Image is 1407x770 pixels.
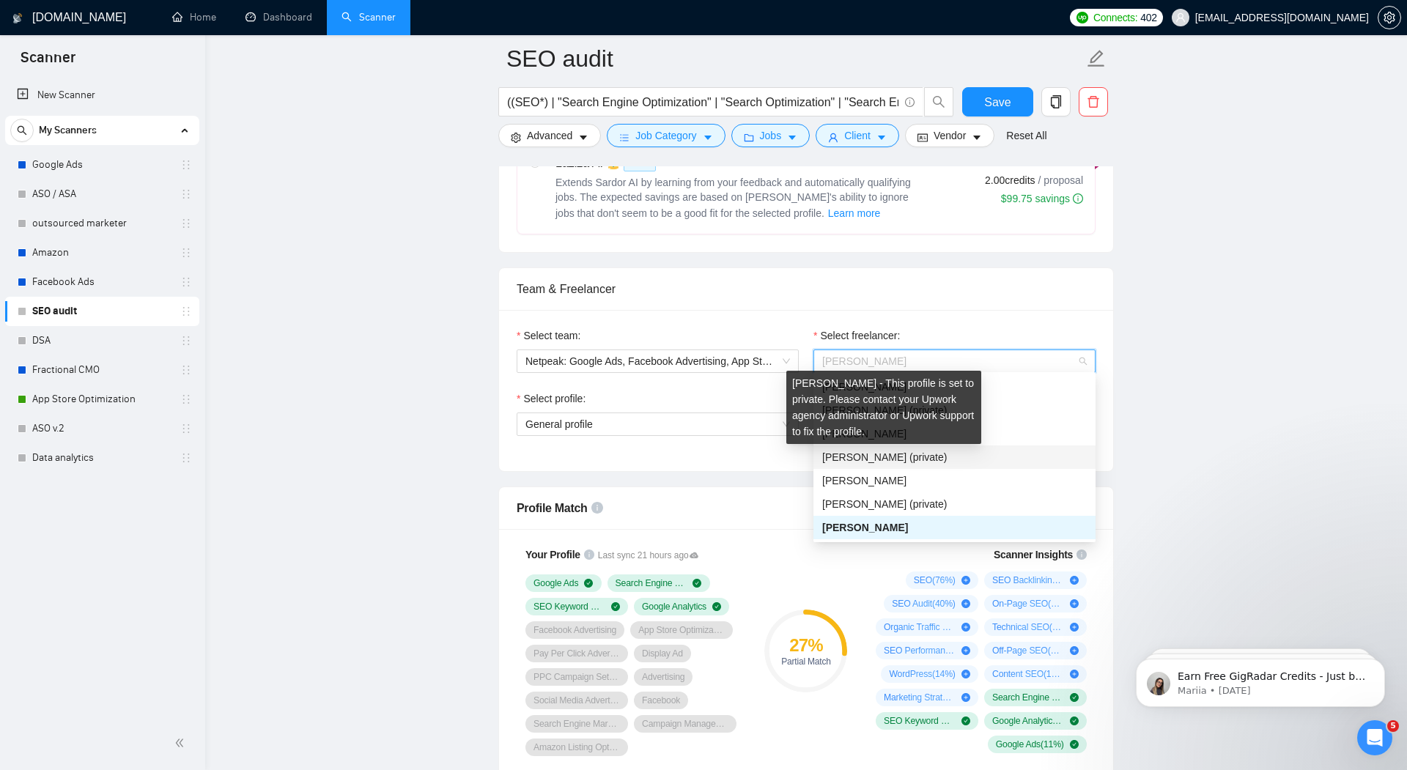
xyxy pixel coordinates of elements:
[533,718,620,730] span: Search Engine Marketing
[822,522,908,533] span: [PERSON_NAME]
[64,42,253,404] span: Earn Free GigRadar Credits - Just by Sharing Your Story! 💬 Want more credits for sending proposal...
[1070,693,1079,702] span: check-circle
[1070,670,1079,678] span: plus-circle
[1387,720,1399,732] span: 5
[511,132,521,143] span: setting
[905,97,915,107] span: info-circle
[10,119,34,142] button: search
[506,40,1084,77] input: Scanner name...
[584,549,594,560] span: info-circle
[1087,49,1106,68] span: edit
[884,621,956,633] span: Organic Traffic Growth ( 29 %)
[925,95,953,108] span: search
[180,159,192,171] span: holder
[517,327,580,344] label: Select team:
[962,87,1033,116] button: Save
[180,335,192,347] span: holder
[693,579,701,588] span: check-circle
[591,502,603,514] span: info-circle
[17,81,188,110] a: New Scanner
[884,645,956,656] span: SEO Performance ( 20 %)
[245,11,312,23] a: dashboardDashboard
[961,599,970,608] span: plus-circle
[1175,12,1186,23] span: user
[1070,576,1079,585] span: plus-circle
[1070,623,1079,632] span: plus-circle
[712,602,721,611] span: check-circle
[32,385,171,414] a: App Store Optimization
[816,124,899,147] button: userClientcaret-down
[180,364,192,376] span: holder
[642,695,680,706] span: Facebook
[180,188,192,200] span: holder
[172,11,216,23] a: homeHome
[39,116,97,145] span: My Scanners
[642,648,683,659] span: Display Ad
[992,598,1064,610] span: On-Page SEO ( 39 %)
[934,127,966,144] span: Vendor
[341,11,396,23] a: searchScanner
[828,132,838,143] span: user
[1077,549,1087,560] span: info-circle
[32,209,171,238] a: outsourced marketer
[996,738,1064,750] span: Google Ads ( 11 %)
[635,127,696,144] span: Job Category
[1378,12,1401,23] a: setting
[764,657,847,666] div: Partial Match
[578,132,588,143] span: caret-down
[760,127,782,144] span: Jobs
[1042,95,1070,108] span: copy
[1041,87,1071,116] button: copy
[12,7,23,30] img: logo
[180,393,192,405] span: holder
[598,549,699,563] span: Last sync 21 hours ago
[822,498,947,510] span: [PERSON_NAME] (private)
[32,150,171,179] a: Google Ads
[827,204,882,222] button: Laziza AI NEWExtends Sardor AI by learning from your feedback and automatically qualifying jobs. ...
[1001,191,1083,206] div: $99.75 savings
[1006,127,1046,144] a: Reset All
[787,132,797,143] span: caret-down
[527,127,572,144] span: Advanced
[889,668,955,680] span: WordPress ( 14 %)
[180,247,192,259] span: holder
[703,132,713,143] span: caret-down
[1079,95,1107,108] span: delete
[64,56,253,70] p: Message from Mariia, sent 5w ago
[924,87,953,116] button: search
[180,423,192,434] span: holder
[533,577,578,589] span: Google Ads
[32,297,171,326] a: SEO audit
[525,350,790,372] span: Netpeak: Google Ads, Facebook Advertising, App Store Optimization, Amazon Seller Central, Search ...
[32,326,171,355] a: DSA
[1073,193,1083,204] span: info-circle
[961,693,970,702] span: plus-circle
[992,692,1064,703] span: Search Engine Optimization ( 68 %)
[638,624,725,636] span: App Store Optimization
[1079,87,1108,116] button: delete
[180,218,192,229] span: holder
[905,124,994,147] button: idcardVendorcaret-down
[180,452,192,464] span: holder
[786,371,981,444] div: [PERSON_NAME] - This profile is set to private. Please contact your Upwork agency administrator o...
[1070,599,1079,608] span: plus-circle
[961,623,970,632] span: plus-circle
[1070,646,1079,655] span: plus-circle
[892,598,955,610] span: SEO Audit ( 40 %)
[619,132,629,143] span: bars
[533,695,620,706] span: Social Media Advertising
[533,648,620,659] span: Pay Per Click Advertising
[523,390,586,407] span: Select profile:
[616,577,687,589] span: Search Engine Optimization
[11,125,33,136] span: search
[822,355,906,367] span: [PERSON_NAME]
[642,601,706,612] span: Google Analytics
[555,177,911,219] span: Extends Sardor AI by learning from your feedback and automatically qualifying jobs. The expected ...
[498,124,601,147] button: settingAdvancedcaret-down
[1077,12,1088,23] img: upwork-logo.png
[992,645,1064,656] span: Off-Page SEO ( 14 %)
[992,715,1064,727] span: Google Analytics ( 28 %)
[1378,12,1400,23] span: setting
